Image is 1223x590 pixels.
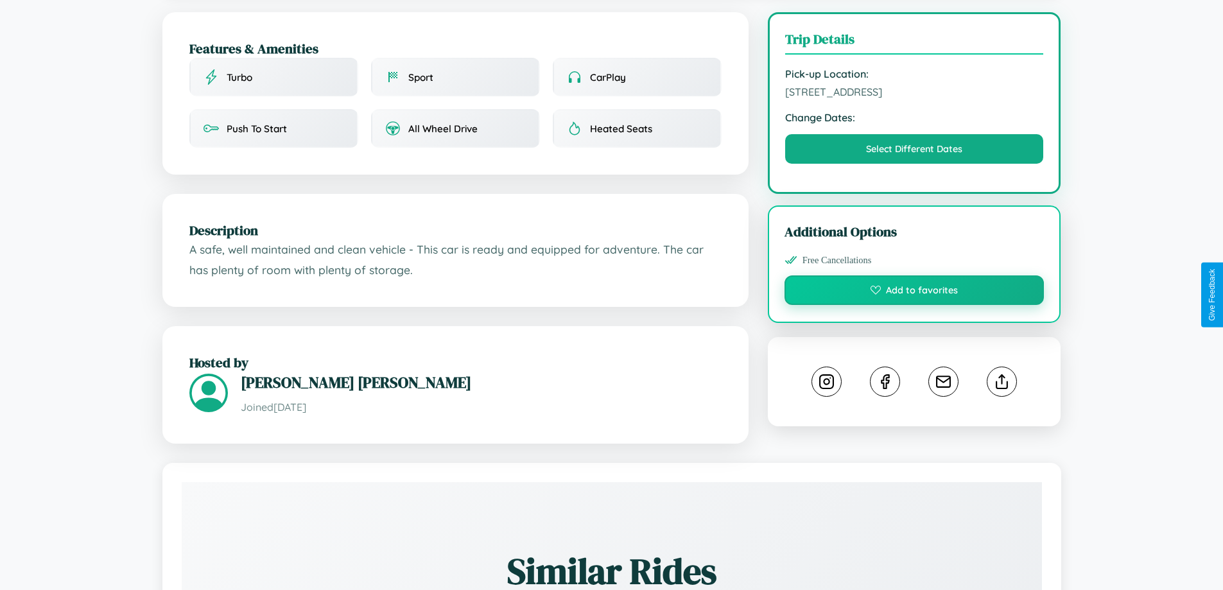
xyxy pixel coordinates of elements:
span: Sport [408,71,433,83]
h2: Hosted by [189,353,722,372]
span: [STREET_ADDRESS] [785,85,1044,98]
h3: Trip Details [785,30,1044,55]
span: Heated Seats [590,123,652,135]
h2: Description [189,221,722,239]
h3: [PERSON_NAME] [PERSON_NAME] [241,372,722,393]
div: Give Feedback [1208,269,1217,321]
button: Select Different Dates [785,134,1044,164]
span: Push To Start [227,123,287,135]
h3: Additional Options [785,222,1045,241]
button: Add to favorites [785,275,1045,305]
span: Free Cancellations [802,255,872,266]
strong: Pick-up Location: [785,67,1044,80]
p: Joined [DATE] [241,398,722,417]
span: Turbo [227,71,252,83]
strong: Change Dates: [785,111,1044,124]
p: A safe, well maintained and clean vehicle - This car is ready and equipped for adventure. The car... [189,239,722,280]
span: CarPlay [590,71,626,83]
span: All Wheel Drive [408,123,478,135]
h2: Features & Amenities [189,39,722,58]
